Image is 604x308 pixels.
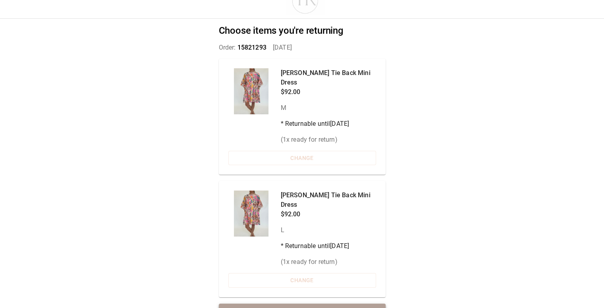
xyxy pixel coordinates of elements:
[219,25,386,37] h2: Choose items you're returning
[228,273,376,288] button: Change
[219,43,386,52] p: Order: [DATE]
[281,103,376,113] p: M
[237,44,266,51] span: 15821293
[281,135,376,144] p: ( 1 x ready for return)
[281,241,376,251] p: * Returnable until [DATE]
[281,225,376,235] p: L
[281,257,376,267] p: ( 1 x ready for return)
[281,210,376,219] p: $92.00
[281,87,376,97] p: $92.00
[228,151,376,166] button: Change
[281,191,376,210] p: [PERSON_NAME] Tie Back Mini Dress
[281,68,376,87] p: [PERSON_NAME] Tie Back Mini Dress
[281,119,376,129] p: * Returnable until [DATE]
